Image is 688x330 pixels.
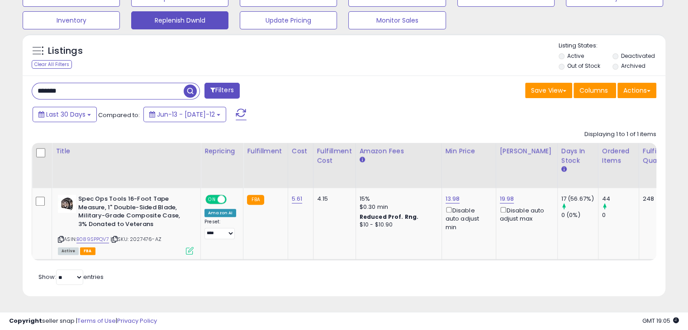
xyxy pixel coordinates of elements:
div: Disable auto adjust min [446,205,489,231]
button: Actions [617,83,656,98]
div: seller snap | | [9,317,157,325]
button: Save View [525,83,572,98]
span: Columns [579,86,608,95]
div: Clear All Filters [32,60,72,69]
label: Out of Stock [567,62,600,70]
button: Columns [574,83,616,98]
button: Replenish Dwnld [131,11,228,29]
small: Days In Stock. [561,165,567,174]
div: Disable auto adjust max [500,205,550,223]
div: [PERSON_NAME] [500,146,554,156]
span: Show: entries [38,273,104,281]
img: 41OUbcmNHhL._SL40_.jpg [58,195,76,213]
span: Compared to: [98,111,140,119]
label: Archived [621,62,645,70]
label: Deactivated [621,52,655,60]
div: Min Price [446,146,492,156]
button: Update Pricing [240,11,337,29]
a: 5.61 [292,194,303,203]
div: 248 [643,195,671,203]
button: Jun-13 - [DATE]-12 [143,107,226,122]
div: Title [56,146,197,156]
div: Fulfillment [247,146,284,156]
div: Repricing [204,146,239,156]
button: Last 30 Days [33,107,97,122]
div: Amazon AI [204,209,236,217]
div: $0.30 min [360,203,435,211]
span: All listings currently available for purchase on Amazon [58,247,79,255]
span: OFF [225,196,240,203]
div: Fulfillment Cost [317,146,352,165]
div: Amazon Fees [360,146,438,156]
div: $10 - $10.90 [360,221,435,229]
button: Monitor Sales [348,11,446,29]
div: Displaying 1 to 1 of 1 items [584,130,656,139]
span: 2025-08-12 19:05 GMT [642,316,679,325]
small: Amazon Fees. [360,156,365,164]
div: 44 [602,195,639,203]
div: Ordered Items [602,146,635,165]
a: B089SPPQV7 [76,236,109,243]
h5: Listings [48,45,83,57]
b: Reduced Prof. Rng. [360,213,419,221]
a: 19.98 [500,194,514,203]
span: FBA [80,247,95,255]
div: 17 (56.67%) [561,195,598,203]
div: Fulfillable Quantity [643,146,674,165]
strong: Copyright [9,316,42,325]
button: Filters [204,83,240,99]
span: ON [206,196,218,203]
div: Cost [292,146,309,156]
a: Terms of Use [77,316,116,325]
p: Listing States: [559,42,665,50]
span: Jun-13 - [DATE]-12 [157,110,215,119]
span: Last 30 Days [46,110,85,119]
a: Privacy Policy [117,316,157,325]
div: 0 [602,211,639,219]
small: FBA [247,195,264,205]
b: Spec Ops Tools 16-Foot Tape Measure, 1" Double-Sided Blade, Military-Grade Composite Case, 3% Don... [78,195,188,231]
div: Days In Stock [561,146,594,165]
label: Active [567,52,584,60]
div: 4.15 [317,195,349,203]
a: 13.98 [446,194,460,203]
div: Preset: [204,219,236,239]
div: ASIN: [58,195,194,254]
span: | SKU: 2027476-AZ [110,236,161,243]
div: 0 (0%) [561,211,598,219]
button: Inventory [23,11,120,29]
div: 15% [360,195,435,203]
